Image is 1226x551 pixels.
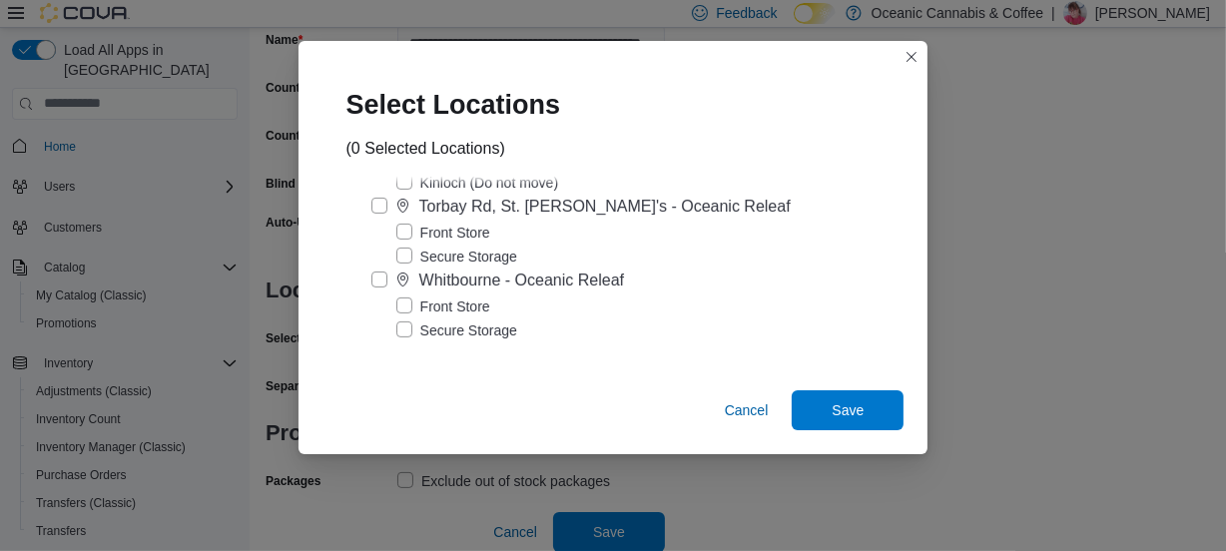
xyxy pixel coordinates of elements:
[346,137,505,161] div: (0 Selected Locations)
[396,221,490,245] label: Front Store
[725,400,769,420] span: Cancel
[792,390,904,430] button: Save
[900,45,923,69] button: Closes this modal window
[396,245,517,269] label: Secure Storage
[396,318,517,342] label: Secure Storage
[717,390,777,430] button: Cancel
[396,171,559,195] label: Kinloch (Do not move)
[832,400,864,420] span: Save
[396,294,490,318] label: Front Store
[419,269,624,292] div: Whitbourne - Oceanic Releaf
[322,65,601,137] div: Select Locations
[419,195,791,219] div: Torbay Rd, St. [PERSON_NAME]'s - Oceanic Releaf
